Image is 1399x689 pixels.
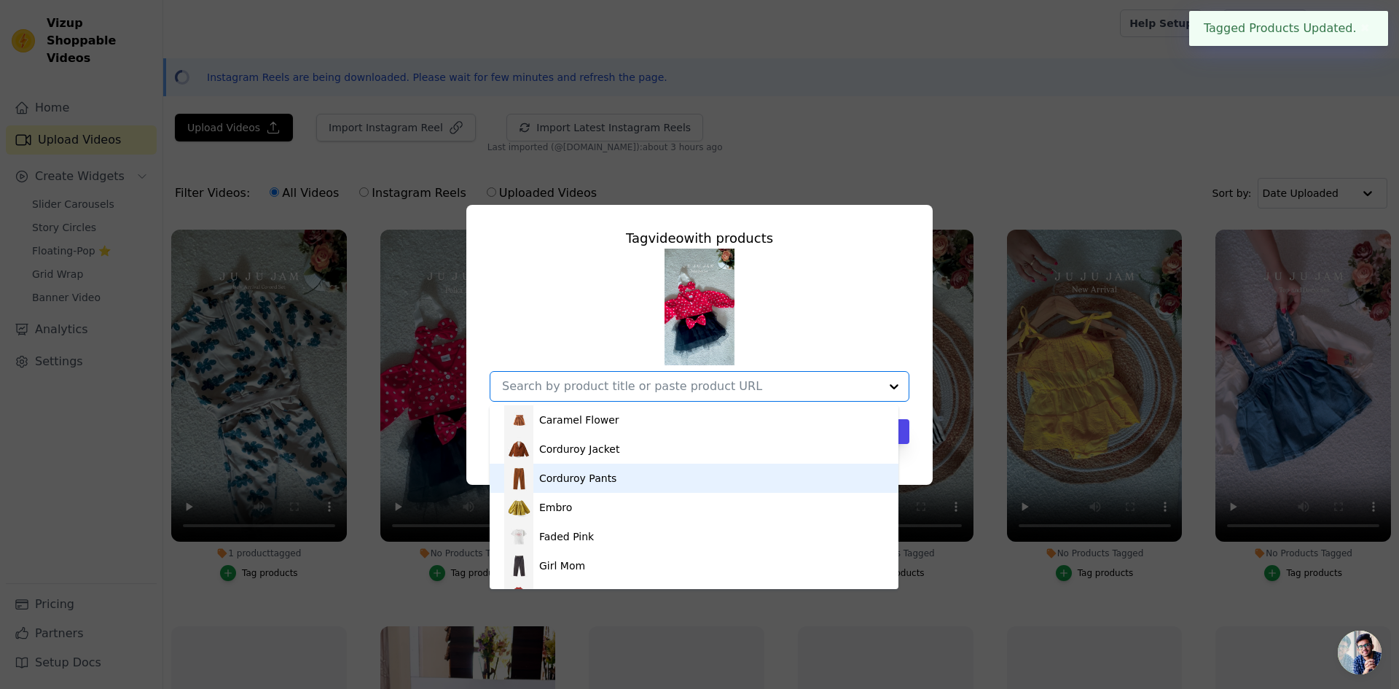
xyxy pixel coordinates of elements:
img: product thumbnail [504,435,533,464]
img: vizup-images-e46d.jpg [665,249,734,365]
a: Open chat [1338,631,1382,674]
div: Corduroy Jacket [539,442,619,456]
img: product thumbnail [504,551,533,580]
div: Tagged Products Updated. [1189,11,1388,46]
input: Search by product title or paste product URL [502,379,879,393]
div: Embro [539,500,572,515]
div: Caramel Flower [539,413,619,427]
button: Close [1357,20,1373,37]
img: product thumbnail [504,464,533,493]
div: Juniper Jacket [539,588,609,602]
div: Girl Mom [539,558,585,573]
div: Corduroy Pants [539,471,616,486]
img: product thumbnail [504,522,533,551]
div: Faded Pink [539,529,594,544]
div: Tag video with products [490,228,909,249]
img: product thumbnail [504,580,533,610]
img: product thumbnail [504,493,533,522]
img: product thumbnail [504,405,533,435]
